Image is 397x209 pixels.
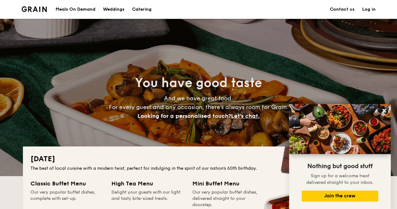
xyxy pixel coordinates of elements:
div: Our very popular buffet dishes, complete with set-up. [30,189,104,208]
button: Join the crew [302,190,378,201]
button: Close [379,106,389,116]
span: Nothing but good stuff [307,162,373,170]
img: DSC07876-Edit02-Large.jpeg [289,104,391,154]
div: Delight your guests with our light and tasty bite-sized treats. [111,189,185,208]
img: Grain [22,6,47,12]
div: Classic Buffet Menu [30,179,104,188]
span: And we have great food. For every guest and any occasion, there’s always room for Grain. [109,95,288,119]
span: Sign up for a welcome treat delivered straight to your inbox. [306,173,373,185]
span: You have good taste [135,75,262,91]
span: Let's chat. [231,113,260,119]
span: Looking for a personalised touch? [137,113,231,119]
div: High Tea Menu [111,179,185,188]
div: Mini Buffet Menu [192,179,266,188]
h2: [DATE] [30,154,367,164]
div: The best of local cuisine with a modern twist, perfect for indulging in the spirit of our nation’... [30,165,367,172]
a: Logotype [22,6,47,12]
div: Our very popular buffet dishes, delivered straight to your doorstep. [192,189,266,208]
